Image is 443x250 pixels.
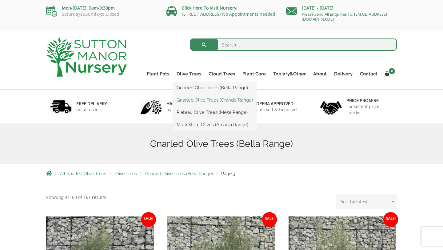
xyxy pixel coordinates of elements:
[143,70,173,78] a: Plant Pots
[346,98,393,103] h6: Price promise
[141,212,156,227] span: Sale!
[173,120,257,129] a: Multi Stem Olives (Arcadia Range)
[389,68,395,74] span: 0
[145,171,213,176] a: Gnarled Olive Trees (Bella Range)
[182,11,275,17] a: [STREET_ADDRESS] No Appointments needed
[173,95,257,105] a: Gnarled Olive Trees (Grande Range)
[76,101,107,107] h6: FREE DELIVERY
[381,70,397,78] a: 0
[262,212,277,227] span: Sale!
[346,103,393,116] p: consistent price checks
[356,70,381,78] a: Contact
[269,70,309,78] a: Topiary&Other
[239,70,269,78] a: Plant Care
[114,171,137,176] a: Olive Trees
[182,5,237,11] a: Click Here To Visit Nursery!
[166,107,200,113] p: by professionals
[383,212,398,227] span: Sale!
[302,11,387,22] a: Please Send All Enquiries To: [EMAIL_ADDRESS][DOMAIN_NAME]
[76,107,107,113] p: on all orders
[173,83,257,92] a: Gnarled Olive Trees (Bella Range)
[205,70,239,78] a: Cloud Trees
[173,108,257,117] a: Plateau Olive Trees (Mesa Range)
[166,101,200,107] h6: hand picked
[60,171,106,176] a: All Gnarled Olive Trees
[46,194,106,201] p: Showing 41–60 of 161 results
[190,38,397,51] input: Search...
[46,138,397,149] h1: Gnarled Olive Trees (Bella Range)
[221,171,235,176] span: Page 3
[330,70,356,78] a: Delivery
[286,4,397,12] p: [DATE] - [DATE]
[256,101,297,107] h6: Defra approved
[46,12,157,17] p: Saturdays&Sundays: Closed
[309,70,330,78] a: About
[46,171,397,176] nav: Breadcrumbs
[46,37,127,77] img: logo
[336,194,397,209] select: Shop order
[173,70,205,78] a: Olive Trees
[46,4,157,12] p: Mon-[DATE]: 9am-3:30pm
[320,97,342,116] img: 4.jpg
[50,99,72,115] img: 1.jpg
[256,107,297,113] p: checked & Licensed
[140,99,162,115] img: 2.jpg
